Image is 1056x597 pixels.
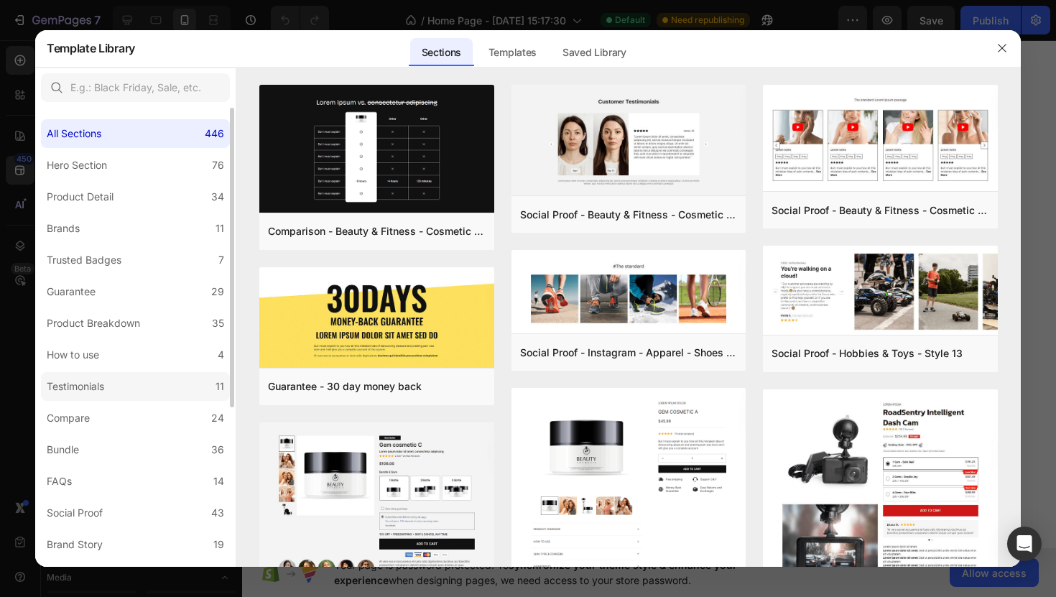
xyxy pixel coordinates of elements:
div: $12.99 [11,184,46,202]
div: Guarantee - 30 day money back [268,378,422,395]
div: 19 [213,536,224,553]
div: How to use [47,346,99,364]
div: 43 [211,504,224,522]
div: Product Breakdown [47,315,140,332]
div: Brands [47,220,80,237]
div: Trusted Badges [47,251,121,269]
div: 24 [211,409,224,427]
div: Add to cart [172,215,231,228]
div: Testimonials [47,378,104,395]
a: SkinnyBoba Mango Popping Pearls (2.2lb) [11,14,126,118]
div: 11 [216,378,224,395]
div: 7 [218,251,224,269]
div: Hero Section [47,157,107,174]
img: sp16.png [511,85,746,199]
img: sp13.png [763,246,998,338]
button: Add to cart [11,206,126,236]
span: inspired by CRO experts [85,358,183,371]
div: All Sections [47,125,101,142]
span: Add section [12,307,80,323]
div: 36 [211,441,224,458]
pre: 13% off [67,26,115,45]
div: Saved Library [551,38,638,67]
div: 4 [218,346,224,364]
div: $14.99 [185,184,218,202]
div: $12.99 [144,184,179,202]
div: Bundle [47,441,79,458]
div: $14.99 [52,184,85,202]
div: Guarantee [47,283,96,300]
div: Social Proof - Instagram - Apparel - Shoes - Style 30 [520,344,738,361]
h2: Template Library [47,29,135,67]
img: sp8.png [763,85,998,195]
div: Choose templates [91,340,178,355]
a: SkinnyBoba Lychee Popping Pearls (2.2lb) [144,14,259,118]
span: from URL or image [96,407,172,420]
div: 34 [211,188,224,205]
div: Brand Story [47,536,103,553]
div: Sections [410,38,473,67]
button: Add to cart [144,206,259,236]
div: Social Proof - Beauty & Fitness - Cosmetic - Style 16 [520,206,738,223]
div: Social Proof - Hobbies & Toys - Style 13 [772,345,963,362]
div: Compare [47,409,90,427]
div: 35 [212,315,224,332]
img: g30.png [259,267,494,371]
a: SkinnyBoba Lychee Popping Pearls (2.2lb) [144,130,259,182]
div: 29 [211,283,224,300]
div: Social Proof - Beauty & Fitness - Cosmetic - Style 8 [772,202,989,219]
div: 446 [205,125,224,142]
a: SkinnyBoba Mango Popping Pearls (2.2lb) [11,130,126,182]
div: Add to cart [39,215,98,228]
div: Add blank section [91,438,179,453]
div: 14 [213,473,224,490]
div: Templates [477,38,548,67]
img: c19.png [259,85,494,216]
div: Product Detail [47,188,114,205]
div: 11 [216,220,224,237]
div: 76 [212,157,224,174]
pre: 13% off [199,26,247,45]
span: then drag & drop elements [80,455,187,468]
div: Comparison - Beauty & Fitness - Cosmetic - Ingredients - Style 19 [268,223,486,240]
input: E.g.: Black Friday, Sale, etc. [41,73,230,102]
div: FAQs [47,473,72,490]
div: Social Proof [47,504,103,522]
div: Generate layout [97,389,172,404]
div: Open Intercom Messenger [1007,527,1042,561]
img: sp30.png [511,250,746,336]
